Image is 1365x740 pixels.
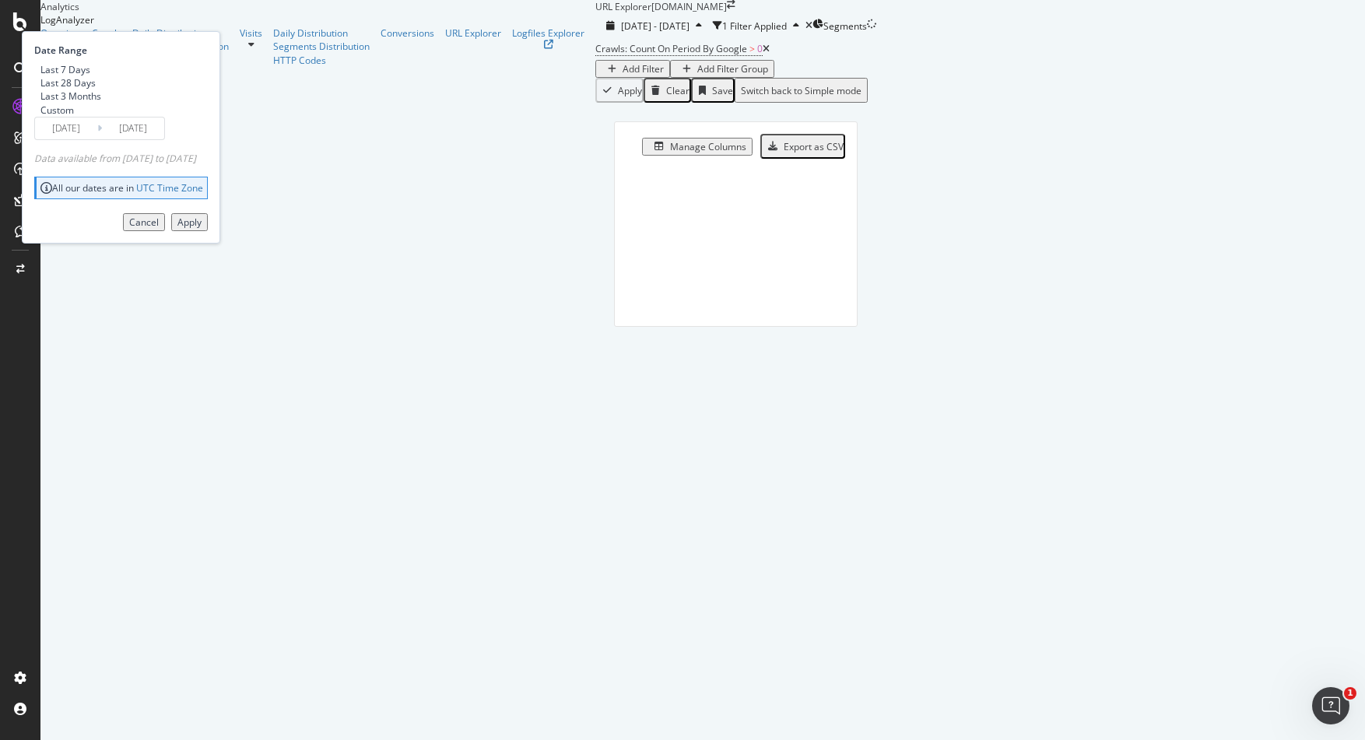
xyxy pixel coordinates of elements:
button: Apply [171,213,208,231]
div: 1 Filter Applied [722,19,787,33]
div: Logfiles Explorer [512,26,584,40]
div: Cancel [129,216,159,229]
div: Add Filter Group [697,62,768,75]
div: Apply [618,84,642,97]
div: times [805,21,812,30]
span: Crawls: Count On Period By Google [595,42,747,55]
div: Last 3 Months [40,89,101,103]
div: Last 7 Days [34,63,101,76]
button: Add Filter [595,60,670,78]
a: HTTP Codes [273,54,370,67]
div: LogAnalyzer [40,13,595,26]
button: Apply [595,78,644,103]
div: Apply [177,216,202,229]
button: Save [691,78,735,103]
div: Last 7 Days [40,63,90,76]
button: Add Filter Group [670,60,774,78]
span: 0 [757,42,763,55]
div: Last 28 Days [34,76,101,89]
a: UTC Time Zone [136,181,203,195]
div: Custom [40,103,74,117]
a: Conversions [381,26,434,40]
a: Overview [40,26,81,40]
a: Crawls [92,26,121,40]
span: 1 [1344,687,1356,700]
div: Manage Columns [670,140,746,153]
div: Date Range [34,44,204,57]
button: Switch back to Simple mode [735,78,868,103]
a: Daily Distribution [273,26,370,40]
button: Segments [812,13,867,38]
div: Add Filter [623,62,664,75]
input: End Date [102,117,164,139]
a: URL Explorer [445,26,501,40]
span: > [749,42,755,55]
div: Clear [666,84,690,97]
button: [DATE] - [DATE] [595,19,713,33]
a: Logfiles Explorer [512,26,584,49]
div: Last 28 Days [40,76,96,89]
button: Manage Columns [642,138,753,156]
button: Clear [644,78,691,103]
button: 1 Filter Applied [713,13,805,38]
iframe: Intercom live chat [1312,687,1349,724]
span: Data [34,152,58,165]
div: Export as CSV [784,140,844,153]
a: Visits [240,26,262,40]
div: Save [712,84,733,97]
button: Export as CSV [760,134,845,159]
div: Last 3 Months [34,89,101,103]
div: All our dates are in [40,181,203,195]
input: Start Date [35,117,97,139]
button: Cancel [123,213,165,231]
div: available from [DATE] to [DATE] [34,152,196,165]
span: Segments [823,19,867,33]
span: [DATE] - [DATE] [621,19,690,33]
a: Daily Distribution [132,26,229,40]
div: Custom [34,103,101,117]
a: Segments Distribution [273,40,370,53]
div: Switch back to Simple mode [741,84,861,97]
